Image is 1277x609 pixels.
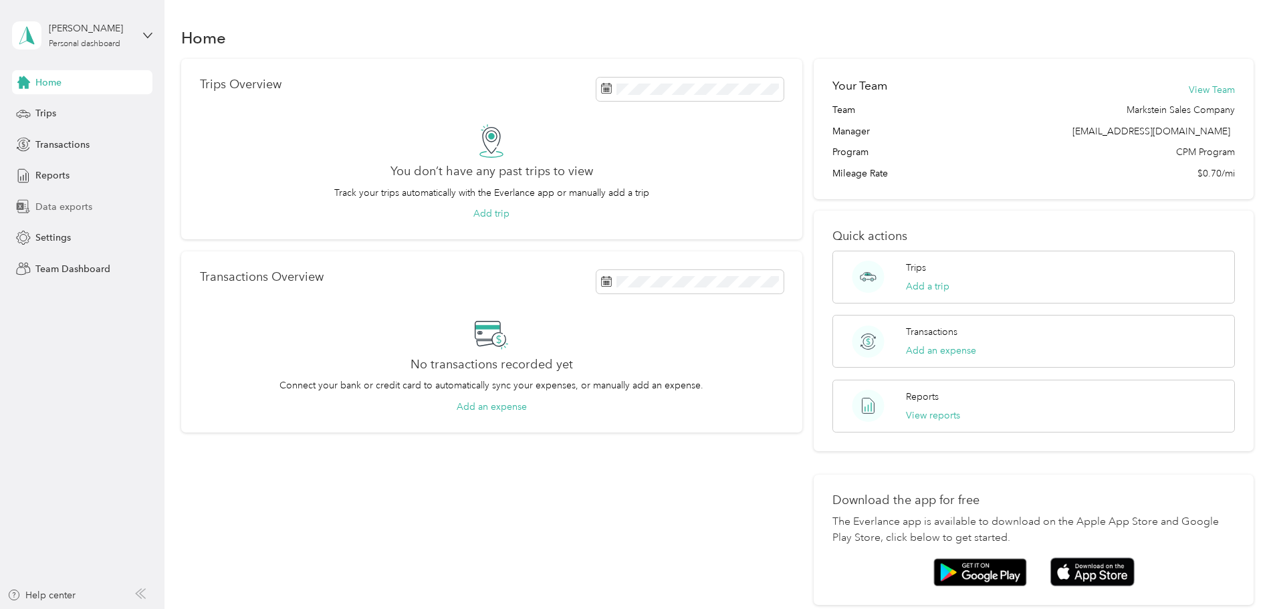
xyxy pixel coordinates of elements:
[1197,166,1235,180] span: $0.70/mi
[832,229,1235,243] p: Quick actions
[200,270,324,284] p: Transactions Overview
[832,145,868,159] span: Program
[390,164,593,178] h2: You don’t have any past trips to view
[832,493,1235,507] p: Download the app for free
[35,106,56,120] span: Trips
[933,558,1027,586] img: Google play
[181,31,226,45] h1: Home
[279,378,703,392] p: Connect your bank or credit card to automatically sync your expenses, or manually add an expense.
[832,103,855,117] span: Team
[906,408,960,422] button: View reports
[334,186,649,200] p: Track your trips automatically with the Everlance app or manually add a trip
[1176,145,1235,159] span: CPM Program
[832,78,887,94] h2: Your Team
[906,390,939,404] p: Reports
[49,21,132,35] div: [PERSON_NAME]
[906,344,976,358] button: Add an expense
[35,76,62,90] span: Home
[832,514,1235,546] p: The Everlance app is available to download on the Apple App Store and Google Play Store, click be...
[1050,558,1135,586] img: App store
[832,166,888,180] span: Mileage Rate
[457,400,527,414] button: Add an expense
[35,231,71,245] span: Settings
[7,588,76,602] button: Help center
[906,261,926,275] p: Trips
[1189,83,1235,97] button: View Team
[473,207,509,221] button: Add trip
[35,200,92,214] span: Data exports
[411,358,573,372] h2: No transactions recorded yet
[1127,103,1235,117] span: Markstein Sales Company
[35,262,110,276] span: Team Dashboard
[906,279,949,293] button: Add a trip
[832,124,870,138] span: Manager
[49,40,120,48] div: Personal dashboard
[1072,126,1230,137] span: [EMAIL_ADDRESS][DOMAIN_NAME]
[906,325,957,339] p: Transactions
[35,138,90,152] span: Transactions
[1202,534,1277,609] iframe: Everlance-gr Chat Button Frame
[200,78,281,92] p: Trips Overview
[35,168,70,182] span: Reports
